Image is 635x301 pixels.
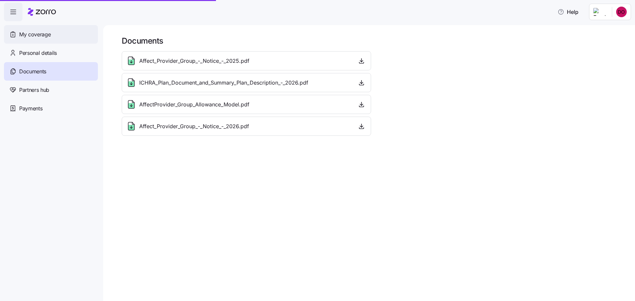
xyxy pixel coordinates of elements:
a: My coverage [4,25,98,44]
span: ICHRA_Plan_Document_and_Summary_Plan_Description_-_2026.pdf [139,79,308,87]
span: Documents [19,67,46,76]
img: Employer logo [593,8,607,16]
a: Documents [4,62,98,81]
span: Affect_Provider_Group_-_Notice_-_2026.pdf [139,122,249,131]
span: Affect_Provider_Group_-_Notice_-_2025.pdf [139,57,249,65]
span: Partners hub [19,86,49,94]
span: My coverage [19,30,51,39]
h1: Documents [122,36,626,46]
a: Personal details [4,44,98,62]
a: Payments [4,99,98,118]
span: Personal details [19,49,57,57]
img: 9753d02e1ca60c229b7df81c5df8ddcc [616,7,627,17]
span: Help [558,8,578,16]
span: Payments [19,104,42,113]
button: Help [552,5,584,19]
a: Partners hub [4,81,98,99]
span: AffectProvider_Group_Allowance_Model.pdf [139,100,249,109]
